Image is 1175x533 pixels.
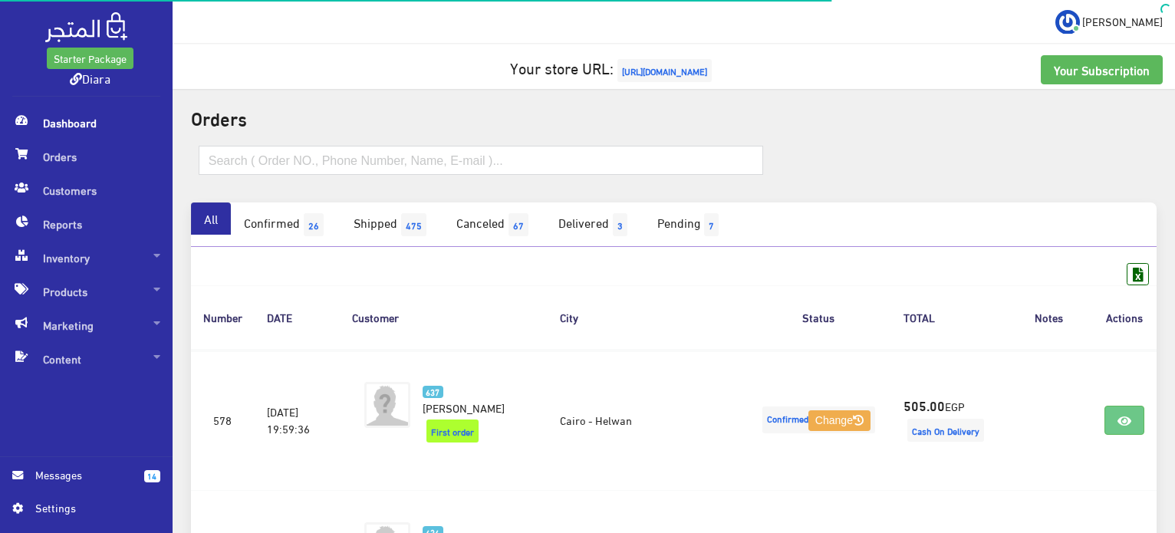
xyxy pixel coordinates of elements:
span: 26 [304,213,324,236]
td: Cairo - Helwan [548,350,746,491]
span: Messages [35,466,132,483]
span: First order [426,419,479,443]
span: 475 [401,213,426,236]
strong: 505.00 [903,395,945,415]
span: [PERSON_NAME] [423,396,505,418]
img: . [45,12,127,42]
span: Confirmed [762,406,875,433]
td: EGP [891,350,1006,491]
iframe: Drift Widget Chat Controller [1098,428,1157,486]
th: Actions [1092,285,1157,349]
a: Delivered3 [545,202,644,247]
a: 637 [PERSON_NAME] [423,382,523,416]
th: City [548,285,746,349]
a: All [191,202,231,235]
button: Change [808,410,871,432]
span: Reports [12,207,160,241]
th: Customer [340,285,548,349]
a: Your Subscription [1041,55,1163,84]
td: [DATE] 19:59:36 [255,350,340,491]
span: Marketing [12,308,160,342]
th: Status [746,285,891,349]
span: Customers [12,173,160,207]
span: 7 [704,213,719,236]
th: TOTAL [891,285,1006,349]
img: ... [1055,10,1080,35]
span: Cash On Delivery [907,419,984,442]
span: Products [12,275,160,308]
span: [PERSON_NAME] [1082,12,1163,31]
span: Content [12,342,160,376]
a: Canceled67 [443,202,545,247]
th: Number [191,285,255,349]
span: 637 [423,386,443,399]
span: Orders [12,140,160,173]
span: Settings [35,499,147,516]
th: DATE [255,285,340,349]
a: Starter Package [47,48,133,69]
span: 3 [613,213,627,236]
th: Notes [1006,285,1092,349]
a: Diara [70,67,110,89]
img: avatar.png [364,382,410,428]
span: Inventory [12,241,160,275]
span: 14 [144,470,160,482]
a: Settings [12,499,160,524]
span: 67 [509,213,528,236]
input: Search ( Order NO., Phone Number, Name, E-mail )... [199,146,763,175]
a: Pending7 [644,202,736,247]
a: Shipped475 [341,202,443,247]
a: 14 Messages [12,466,160,499]
span: Dashboard [12,106,160,140]
h2: Orders [191,107,1157,127]
a: Your store URL:[URL][DOMAIN_NAME] [510,53,716,81]
a: ... [PERSON_NAME] [1055,9,1163,34]
td: 578 [191,350,255,491]
a: Confirmed26 [231,202,341,247]
span: [URL][DOMAIN_NAME] [617,59,712,82]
